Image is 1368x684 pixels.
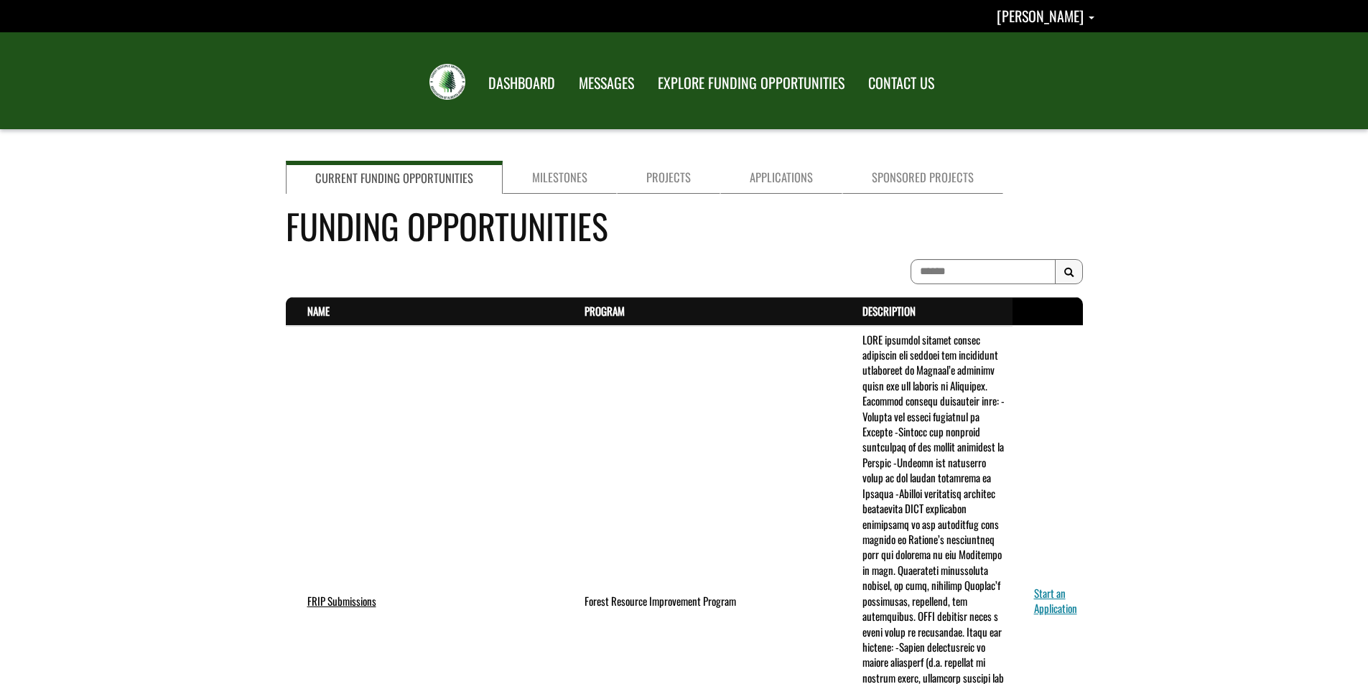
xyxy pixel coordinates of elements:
a: Name [307,303,330,319]
a: Program [585,303,625,319]
a: Alan Gammon [997,5,1094,27]
a: MESSAGES [568,65,645,101]
nav: Main Navigation [475,61,945,101]
img: FRIAA Submissions Portal [429,64,465,100]
a: Projects [617,161,720,194]
a: Applications [720,161,842,194]
a: FRIP Submissions [307,593,376,609]
button: Search Results [1055,259,1083,285]
a: CONTACT US [857,65,945,101]
a: DASHBOARD [478,65,566,101]
a: EXPLORE FUNDING OPPORTUNITIES [647,65,855,101]
a: Current Funding Opportunities [286,161,503,194]
a: Description [862,303,916,319]
h4: Funding Opportunities [286,200,1083,251]
a: Milestones [503,161,617,194]
a: Start an Application [1034,585,1077,616]
input: To search on partial text, use the asterisk (*) wildcard character. [911,259,1056,284]
a: Sponsored Projects [842,161,1003,194]
span: [PERSON_NAME] [997,5,1084,27]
